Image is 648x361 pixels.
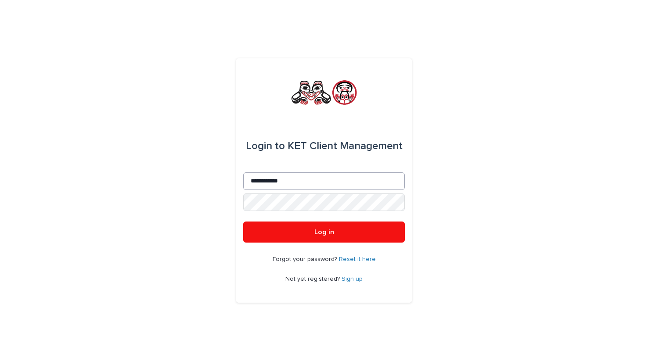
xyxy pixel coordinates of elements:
span: Not yet registered? [285,276,342,282]
a: Sign up [342,276,363,282]
button: Log in [243,222,405,243]
img: rNyI97lYS1uoOg9yXW8k [290,79,358,106]
span: Log in [314,229,334,236]
div: KET Client Management [246,134,403,158]
span: Login to [246,141,285,151]
span: Forgot your password? [273,256,339,262]
a: Reset it here [339,256,376,262]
